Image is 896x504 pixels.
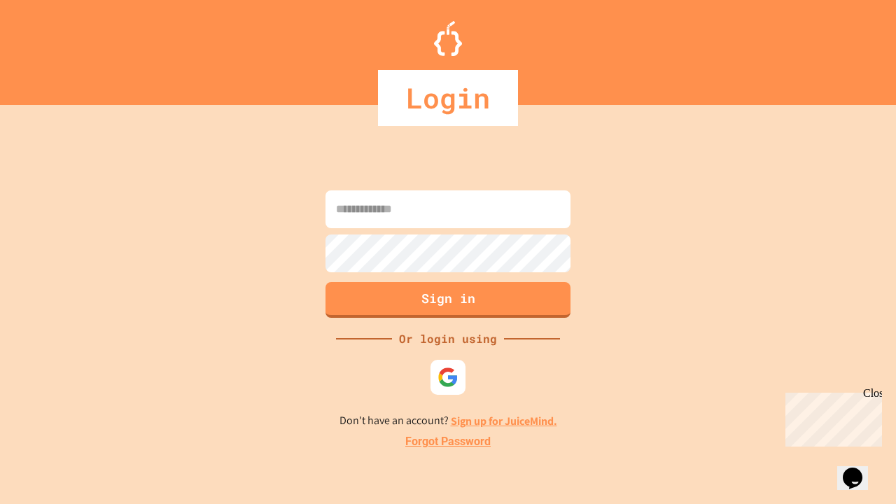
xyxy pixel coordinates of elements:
a: Forgot Password [405,433,491,450]
img: google-icon.svg [437,367,458,388]
iframe: chat widget [837,448,882,490]
div: Chat with us now!Close [6,6,97,89]
iframe: chat widget [780,387,882,447]
img: Logo.svg [434,21,462,56]
a: Sign up for JuiceMind. [451,414,557,428]
div: Login [378,70,518,126]
button: Sign in [325,282,570,318]
p: Don't have an account? [339,412,557,430]
div: Or login using [392,330,504,347]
